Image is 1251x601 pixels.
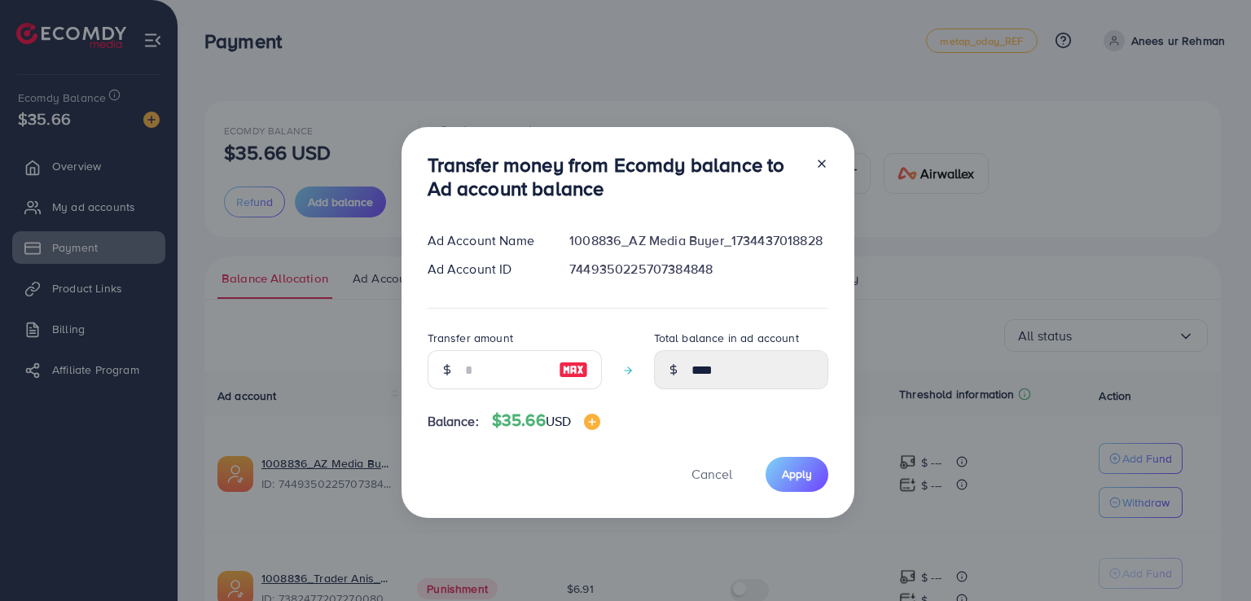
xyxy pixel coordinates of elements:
img: image [584,414,600,430]
div: 1008836_AZ Media Buyer_1734437018828 [556,231,841,250]
div: 7449350225707384848 [556,260,841,279]
iframe: Chat [1182,528,1239,589]
label: Transfer amount [428,330,513,346]
h3: Transfer money from Ecomdy balance to Ad account balance [428,153,802,200]
span: Balance: [428,412,479,431]
h4: $35.66 [492,410,600,431]
button: Cancel [671,457,753,492]
span: USD [546,412,571,430]
label: Total balance in ad account [654,330,799,346]
div: Ad Account ID [415,260,557,279]
span: Cancel [691,465,732,483]
img: image [559,360,588,379]
div: Ad Account Name [415,231,557,250]
span: Apply [782,466,812,482]
button: Apply [766,457,828,492]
